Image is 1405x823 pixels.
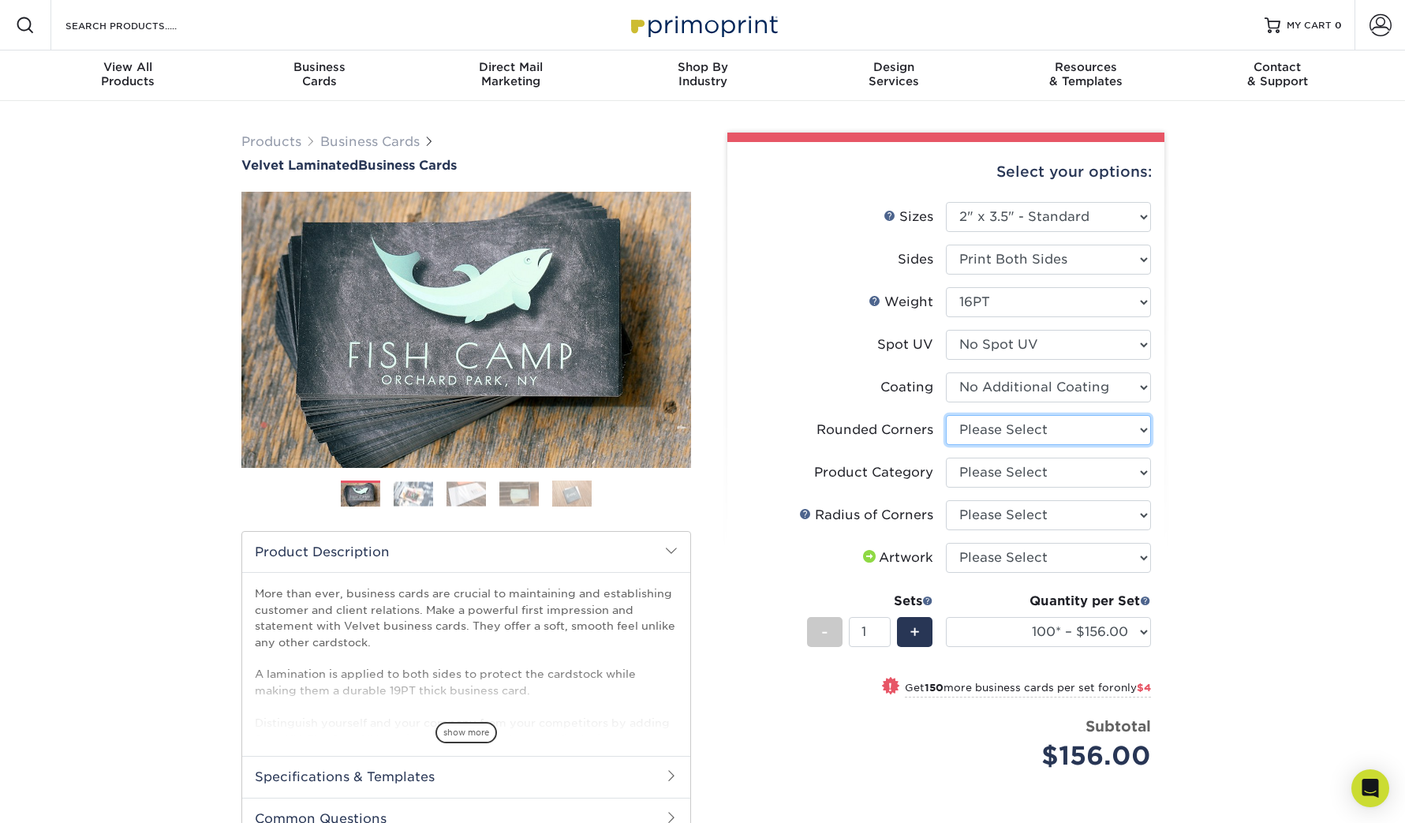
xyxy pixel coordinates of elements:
h2: Specifications & Templates [242,756,690,797]
span: Business [223,60,415,74]
div: Select your options: [740,142,1152,202]
a: DesignServices [798,51,990,101]
span: Resources [990,60,1182,74]
div: Industry [607,60,798,88]
div: Quantity per Set [946,592,1151,611]
a: Contact& Support [1182,51,1373,101]
a: Products [241,134,301,149]
img: Business Cards 02 [394,481,433,506]
div: Rounded Corners [816,421,933,440]
div: Weight [869,293,933,312]
span: $4 [1137,682,1151,694]
div: Radius of Corners [799,506,933,525]
span: + [910,620,920,644]
div: Product Category [814,463,933,482]
div: Sets [807,592,933,611]
a: BusinessCards [223,51,415,101]
a: Shop ByIndustry [607,51,798,101]
img: Business Cards 05 [552,480,592,507]
span: - [821,620,828,644]
div: Services [798,60,990,88]
div: & Support [1182,60,1373,88]
a: Direct MailMarketing [415,51,607,101]
small: Get more business cards per set for [905,682,1151,698]
img: Business Cards 01 [341,475,380,514]
input: SEARCH PRODUCTS..... [64,16,218,35]
span: Velvet Laminated [241,158,358,173]
span: Design [798,60,990,74]
img: Business Cards 03 [447,481,486,506]
div: Cards [223,60,415,88]
span: show more [435,722,497,743]
a: Business Cards [320,134,420,149]
a: View AllProducts [32,51,224,101]
h1: Business Cards [241,158,691,173]
h2: Product Description [242,532,690,572]
div: Products [32,60,224,88]
strong: 150 [925,682,944,694]
span: only [1114,682,1151,694]
div: Open Intercom Messenger [1351,769,1389,807]
div: & Templates [990,60,1182,88]
div: Coating [880,378,933,397]
span: View All [32,60,224,74]
img: Primoprint [624,8,782,42]
span: ! [888,679,892,695]
span: 0 [1335,20,1342,31]
a: Velvet LaminatedBusiness Cards [241,158,691,173]
div: Sizes [884,208,933,226]
iframe: Google Customer Reviews [4,775,134,817]
a: Resources& Templates [990,51,1182,101]
div: $156.00 [958,737,1151,775]
span: Contact [1182,60,1373,74]
span: Shop By [607,60,798,74]
div: Marketing [415,60,607,88]
span: Direct Mail [415,60,607,74]
strong: Subtotal [1086,717,1151,735]
span: MY CART [1287,19,1332,32]
img: Velvet Laminated 01 [241,105,691,555]
div: Artwork [860,548,933,567]
div: Spot UV [877,335,933,354]
div: Sides [898,250,933,269]
img: Business Cards 04 [499,481,539,506]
